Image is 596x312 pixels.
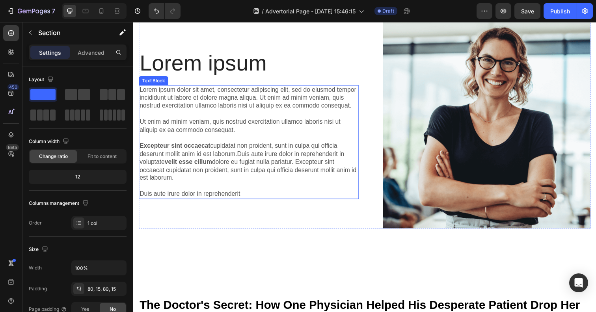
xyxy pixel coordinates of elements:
[29,244,50,255] div: Size
[88,220,125,227] div: 1 col
[39,153,68,160] span: Change ratio
[29,198,90,209] div: Columns management
[30,171,125,182] div: 12
[382,7,394,15] span: Draft
[29,219,42,227] div: Order
[29,74,55,85] div: Layout
[72,261,126,275] input: Auto
[88,286,125,293] div: 80, 15, 80, 15
[550,7,570,15] div: Publish
[88,153,117,160] span: Fit to content
[29,264,42,271] div: Width
[7,84,19,90] div: 450
[521,8,534,15] span: Save
[262,7,264,15] span: /
[78,48,104,57] p: Advanced
[29,136,71,147] div: Column width
[38,28,103,37] p: Section
[544,3,577,19] button: Publish
[39,48,61,57] p: Settings
[52,6,55,16] p: 7
[265,7,356,15] span: Advertorial Page - [DATE] 15:46:15
[6,144,19,150] div: Beta
[29,285,47,292] div: Padding
[514,3,540,19] button: Save
[149,3,181,19] div: Undo/Redo
[569,273,588,292] div: Open Intercom Messenger
[133,22,596,312] iframe: Design area
[3,3,59,19] button: 7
